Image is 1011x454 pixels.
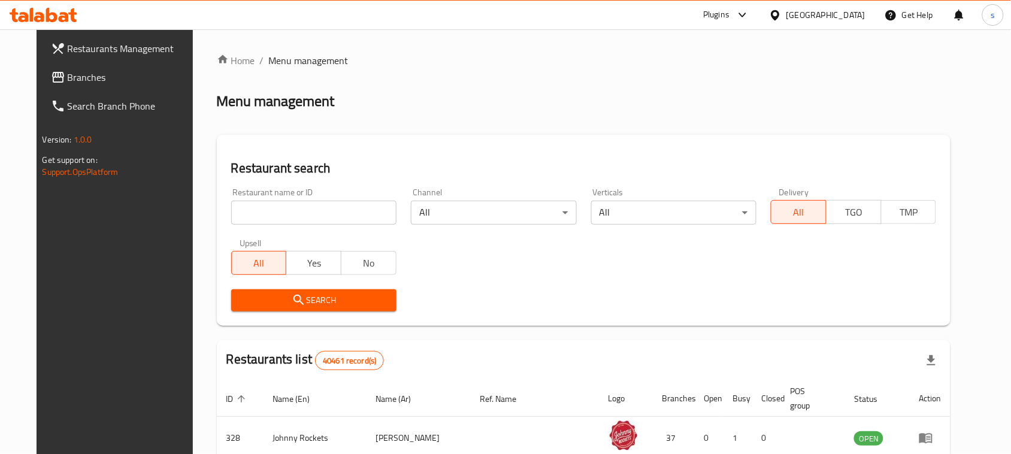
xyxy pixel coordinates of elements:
[991,8,995,22] span: s
[41,63,205,92] a: Branches
[776,204,822,221] span: All
[854,432,883,446] span: OPEN
[43,152,98,168] span: Get support on:
[917,346,946,375] div: Export file
[231,251,287,275] button: All
[609,420,638,450] img: Johnny Rockets
[653,380,695,417] th: Branches
[217,92,335,111] h2: Menu management
[269,53,349,68] span: Menu management
[376,392,426,406] span: Name (Ar)
[831,204,877,221] span: TGO
[41,34,205,63] a: Restaurants Management
[779,188,809,196] label: Delivery
[41,92,205,120] a: Search Branch Phone
[886,204,932,221] span: TMP
[703,8,730,22] div: Plugins
[316,355,383,367] span: 40461 record(s)
[231,289,396,311] button: Search
[240,239,262,247] label: Upsell
[854,392,893,406] span: Status
[43,164,119,180] a: Support.OpsPlatform
[217,53,951,68] nav: breadcrumb
[68,41,196,56] span: Restaurants Management
[286,251,341,275] button: Yes
[909,380,951,417] th: Action
[43,132,72,147] span: Version:
[791,384,831,413] span: POS group
[237,255,282,272] span: All
[315,351,384,370] div: Total records count
[826,200,882,224] button: TGO
[231,159,937,177] h2: Restaurant search
[68,99,196,113] span: Search Branch Phone
[480,392,532,406] span: Ref. Name
[771,200,827,224] button: All
[74,132,92,147] span: 1.0.0
[241,293,387,308] span: Search
[599,380,653,417] th: Logo
[217,53,255,68] a: Home
[919,431,941,445] div: Menu
[231,201,396,225] input: Search for restaurant name or ID..
[724,380,752,417] th: Busy
[226,350,385,370] h2: Restaurants list
[341,251,396,275] button: No
[291,255,337,272] span: Yes
[752,380,781,417] th: Closed
[226,392,249,406] span: ID
[591,201,756,225] div: All
[695,380,724,417] th: Open
[786,8,865,22] div: [GEOGRAPHIC_DATA]
[881,200,937,224] button: TMP
[854,431,883,446] div: OPEN
[411,201,576,225] div: All
[346,255,392,272] span: No
[273,392,326,406] span: Name (En)
[260,53,264,68] li: /
[68,70,196,84] span: Branches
